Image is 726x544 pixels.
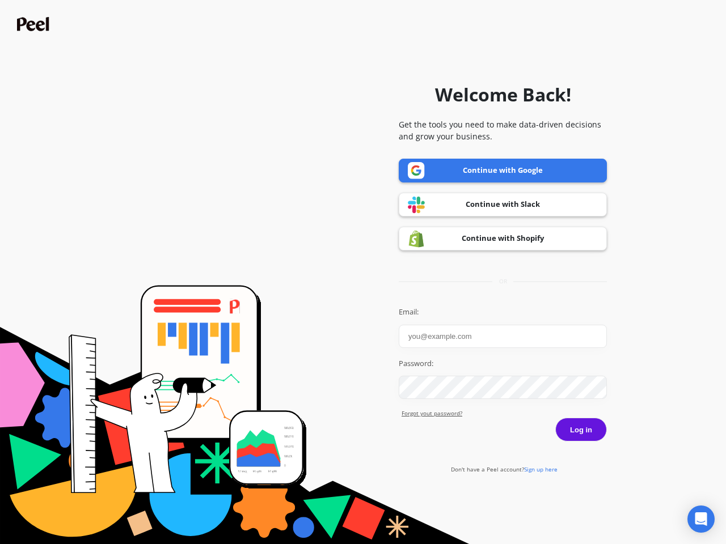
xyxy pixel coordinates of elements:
[399,227,607,250] a: Continue with Shopify
[399,325,607,348] input: you@example.com
[451,465,558,473] a: Don't have a Peel account?Sign up here
[687,505,715,533] div: Open Intercom Messenger
[408,162,425,179] img: Google logo
[17,17,52,31] img: Peel
[399,358,607,369] label: Password:
[399,193,607,216] a: Continue with Slack
[399,277,607,286] div: or
[399,118,607,142] p: Get the tools you need to make data-driven decisions and grow your business.
[408,230,425,248] img: Shopify logo
[555,418,607,441] button: Log in
[402,409,607,418] a: Forgot yout password?
[524,465,558,473] span: Sign up here
[408,196,425,214] img: Slack logo
[435,81,571,108] h1: Welcome Back!
[399,307,607,318] label: Email:
[399,159,607,182] a: Continue with Google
